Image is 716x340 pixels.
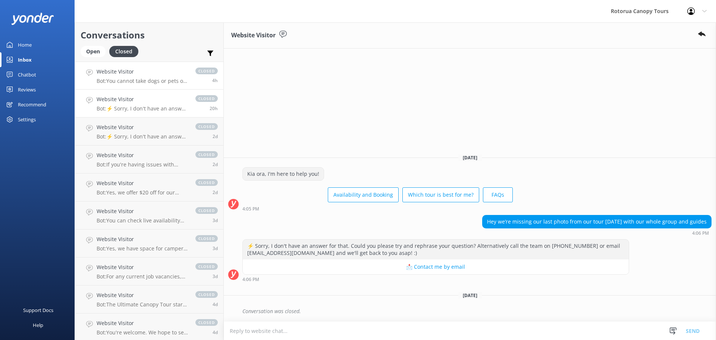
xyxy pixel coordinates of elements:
strong: 4:06 PM [692,231,709,235]
p: Bot: You're welcome. We hope to see you soon! [97,329,188,336]
p: Bot: ⚡ Sorry, I don't have an answer for that. Could you please try and rephrase your question? A... [97,105,188,112]
div: Settings [18,112,36,127]
button: Which tour is best for me? [402,187,479,202]
h4: Website Visitor [97,95,188,103]
span: Sep 10 2025 08:58am (UTC +12:00) Pacific/Auckland [212,77,218,84]
div: Sep 09 2025 04:06pm (UTC +12:00) Pacific/Auckland [482,230,712,235]
div: Recommend [18,97,46,112]
p: Bot: You cannot take dogs or pets on tour with you. However, if you are travelling with your furr... [97,78,188,84]
p: Bot: Yes, we offer $20 off for our Rotorua locals. Use code 'LOCALLOVE20' at the checkout. [97,189,188,196]
p: Bot: ⚡ Sorry, I don't have an answer for that. Could you please try and rephrase your question? A... [97,133,188,140]
span: closed [195,95,218,102]
span: [DATE] [458,155,482,161]
h4: Website Visitor [97,68,188,76]
span: Sep 06 2025 10:12am (UTC +12:00) Pacific/Auckland [213,301,218,308]
div: Sep 09 2025 04:06pm (UTC +12:00) Pacific/Auckland [242,277,629,282]
a: Website VisitorBot:The Ultimate Canopy Tour starts from NZ$229 for kids and NZ$259 for adults, wi... [75,286,223,314]
img: yonder-white-logo.png [11,13,54,25]
a: Open [81,47,109,55]
span: Sep 06 2025 03:39pm (UTC +12:00) Pacific/Auckland [213,273,218,280]
p: Bot: If you're having issues with online booking, please call us on 0800 CANOPY (226679) toll-fre... [97,161,188,168]
span: [DATE] [458,292,482,299]
button: 📩 Contact me by email [243,259,629,274]
p: Bot: The Ultimate Canopy Tour starts from NZ$229 for kids and NZ$259 for adults, with family pack... [97,301,188,308]
span: closed [195,151,218,158]
span: closed [195,68,218,74]
button: FAQs [483,187,513,202]
h4: Website Visitor [97,319,188,327]
p: Bot: For any current job vacancies, please visit [URL][DOMAIN_NAME] :). [97,273,188,280]
span: closed [195,207,218,214]
span: Sep 07 2025 01:27pm (UTC +12:00) Pacific/Auckland [213,189,218,196]
span: Sep 07 2025 11:04am (UTC +12:00) Pacific/Auckland [213,217,218,224]
a: Website VisitorBot:You can check live availability and make a booking for the Original Canopy Tou... [75,202,223,230]
h4: Website Visitor [97,179,188,187]
div: Home [18,37,32,52]
a: Website VisitorBot:Yes, we offer $20 off for our Rotorua locals. Use code 'LOCALLOVE20' at the ch... [75,174,223,202]
a: Website VisitorBot:You cannot take dogs or pets on tour with you. However, if you are travelling ... [75,62,223,90]
div: Hey we’re missing our last photo from our tour [DATE] with our whole group and guides [483,215,711,228]
h4: Website Visitor [97,123,188,131]
a: Website VisitorBot:⚡ Sorry, I don't have an answer for that. Could you please try and rephrase yo... [75,90,223,118]
a: Website VisitorBot:Yes, we have space for camper van parking at our base on [STREET_ADDRESS].clos... [75,230,223,258]
h4: Website Visitor [97,263,188,271]
div: Conversation was closed. [242,305,712,318]
strong: 4:05 PM [242,207,259,211]
a: Closed [109,47,142,55]
span: Sep 07 2025 08:45pm (UTC +12:00) Pacific/Auckland [213,161,218,168]
h3: Website Visitor [231,31,276,40]
p: Bot: Yes, we have space for camper van parking at our base on [STREET_ADDRESS]. [97,245,188,252]
a: Website VisitorBot:⚡ Sorry, I don't have an answer for that. Could you please try and rephrase yo... [75,118,223,146]
strong: 4:06 PM [242,277,259,282]
div: Closed [109,46,138,57]
div: Chatbot [18,67,36,82]
span: closed [195,179,218,186]
span: Sep 07 2025 09:24pm (UTC +12:00) Pacific/Auckland [213,133,218,140]
h4: Website Visitor [97,151,188,159]
div: Kia ora, I'm here to help you! [243,168,324,180]
h4: Website Visitor [97,291,188,299]
div: Reviews [18,82,36,97]
a: Website VisitorBot:For any current job vacancies, please visit [URL][DOMAIN_NAME] :).closed3d [75,258,223,286]
div: Open [81,46,106,57]
p: Bot: You can check live availability and make a booking for the Original Canopy Tour here: [URL][... [97,217,188,224]
span: Sep 06 2025 09:38am (UTC +12:00) Pacific/Auckland [213,329,218,336]
a: Website VisitorBot:If you're having issues with online booking, please call us on 0800 CANOPY (22... [75,146,223,174]
span: closed [195,235,218,242]
div: Inbox [18,52,32,67]
span: Sep 07 2025 09:31am (UTC +12:00) Pacific/Auckland [213,245,218,252]
div: Sep 09 2025 04:05pm (UTC +12:00) Pacific/Auckland [242,206,513,211]
h2: Conversations [81,28,218,42]
div: 2025-09-09T20:06:34.733 [228,305,712,318]
div: Support Docs [23,303,53,318]
div: Help [33,318,43,333]
button: Availability and Booking [328,187,399,202]
div: ⚡ Sorry, I don't have an answer for that. Could you please try and rephrase your question? Altern... [243,240,629,259]
span: Sep 09 2025 04:06pm (UTC +12:00) Pacific/Auckland [210,105,218,112]
span: closed [195,123,218,130]
h4: Website Visitor [97,235,188,243]
h4: Website Visitor [97,207,188,215]
span: closed [195,319,218,326]
span: closed [195,263,218,270]
span: closed [195,291,218,298]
